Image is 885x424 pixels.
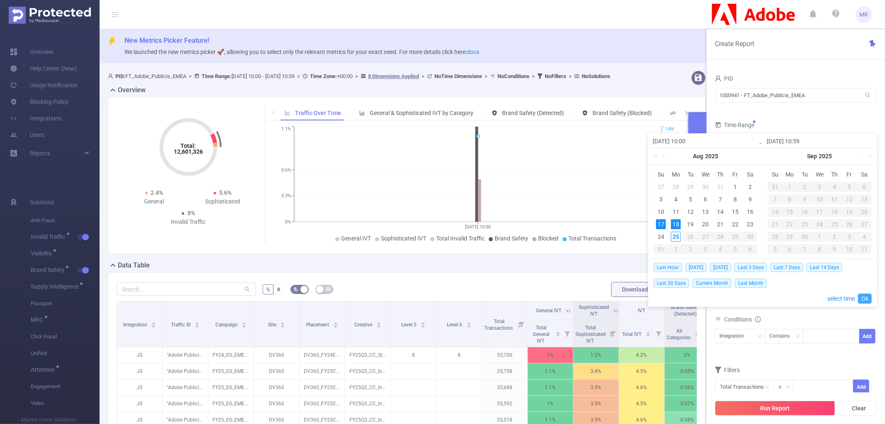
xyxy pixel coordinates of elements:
td: August 31, 2025 [768,181,783,193]
span: Sophisticated IVT [381,235,426,242]
div: 26 [683,232,698,242]
span: > [186,73,194,79]
div: 9 [745,194,755,204]
div: 6 [857,182,872,192]
span: 2.4% [151,189,163,196]
i: icon: right [684,110,689,115]
span: Solutions [30,194,54,211]
th: Wed [698,168,713,181]
div: 22 [783,219,797,229]
div: 21 [715,219,725,229]
div: 16 [797,207,812,217]
div: 24 [656,232,666,242]
h2: Data Table [118,260,150,270]
td: August 25, 2025 [668,230,683,243]
th: Sun [768,168,783,181]
div: 7 [768,194,783,204]
td: August 28, 2025 [713,230,728,243]
div: 4 [827,182,842,192]
span: We [698,171,713,178]
td: September 23, 2025 [797,218,812,230]
td: August 12, 2025 [683,206,698,218]
td: September 12, 2025 [842,193,857,206]
td: September 11, 2025 [827,193,842,206]
td: October 1, 2025 [812,230,827,243]
span: Time Range [715,122,754,128]
td: September 1, 2025 [783,181,797,193]
input: Search... [117,282,256,296]
div: 13 [700,207,710,217]
td: September 17, 2025 [812,206,827,218]
div: 10 [656,207,666,217]
button: Download PDF [611,282,671,297]
td: September 27, 2025 [857,218,872,230]
th: Fri [842,168,857,181]
a: Help Center (New) [10,60,77,77]
tspan: 0.3% [281,194,291,199]
div: 8 [812,244,827,254]
td: September 18, 2025 [827,206,842,218]
span: > [529,73,537,79]
div: 26 [842,219,857,229]
div: 2 [683,244,698,254]
span: Mo [783,171,797,178]
td: September 2, 2025 [683,243,698,255]
a: Next month (PageDown) [857,148,865,164]
td: August 9, 2025 [743,193,758,206]
span: > [295,73,302,79]
td: August 1, 2025 [728,181,743,193]
td: September 9, 2025 [797,193,812,206]
a: Aug [692,148,704,164]
th: Tue [683,168,698,181]
span: Brand Safety (Blocked) [592,110,652,116]
div: 11 [827,194,842,204]
div: 31 [715,182,725,192]
td: September 5, 2025 [728,243,743,255]
button: Add [853,380,869,394]
u: 8 Dimensions Applied [368,73,419,79]
div: 8 [730,194,740,204]
div: 6 [700,194,710,204]
td: September 26, 2025 [842,218,857,230]
div: 13 [857,194,872,204]
td: August 14, 2025 [713,206,728,218]
td: September 4, 2025 [713,243,728,255]
a: Blocking Policy [10,93,68,110]
td: October 5, 2025 [768,243,783,255]
div: 2 [827,232,842,242]
td: August 7, 2025 [713,193,728,206]
div: 9 [827,244,842,254]
input: Start date [653,136,758,146]
div: 28 [713,232,728,242]
div: 14 [768,207,783,217]
a: 2025 [704,148,719,164]
span: > [353,73,361,79]
div: 3 [656,194,666,204]
span: Video [31,395,100,412]
th: Sun [653,168,668,181]
span: Attention [31,367,58,373]
td: August 24, 2025 [653,230,668,243]
td: September 14, 2025 [768,206,783,218]
div: 12 [842,194,857,204]
span: Su [768,171,783,178]
span: Visibility [31,250,55,256]
i: icon: thunderbolt [108,37,116,46]
tspan: [DATE] 10:00 [465,224,491,230]
span: We launched the new metrics picker 🚀, allowing you to select only the relevant metrics for your e... [124,49,479,55]
div: 4 [671,194,681,204]
div: 29 [686,182,696,192]
span: Sa [857,171,872,178]
div: 20 [857,207,872,217]
td: September 3, 2025 [812,181,827,193]
div: 5 [686,194,696,204]
div: Integration [719,329,750,343]
span: Engagement [31,378,100,395]
div: 20 [700,219,710,229]
a: docs [467,49,479,55]
a: Next year (Control + right) [863,148,874,164]
span: Supply Intelligence [31,284,81,289]
td: August 3, 2025 [653,193,668,206]
b: No Filters [545,73,566,79]
a: Previous month (PageUp) [661,148,668,164]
